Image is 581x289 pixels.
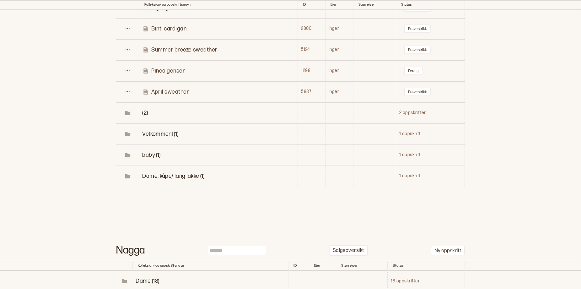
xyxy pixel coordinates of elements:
[325,18,353,39] td: Inger
[396,144,465,166] td: 1 oppskrift
[396,102,465,123] td: 2 oppskrifter
[329,245,368,256] button: Salgsoversikt
[404,25,431,33] button: Prøvestrikk
[143,67,297,74] a: Pinea genser
[151,46,218,53] p: Summer breeze sweather
[116,173,139,179] span: Toggle Row Expanded
[333,248,364,254] p: Salgsoversikt
[116,152,139,158] span: Toggle Row Expanded
[142,110,148,116] span: Toggle Row Expanded
[142,152,160,158] span: Toggle Row Expanded
[431,246,465,255] button: Ny oppskrift
[143,46,297,53] a: Summer breeze sweather
[396,123,465,144] td: 1 oppskrift
[309,261,336,271] th: Toggle SortBy
[404,46,431,54] button: Prøvestrikk
[142,131,178,137] span: Toggle Row Expanded
[116,247,145,254] h1: Nagga
[396,166,465,187] td: 1 oppskrift
[298,18,325,39] td: 2800
[336,261,388,271] th: Toggle SortBy
[142,173,204,179] span: Toggle Row Expanded
[143,88,297,95] a: April sweather
[116,261,132,271] th: Toggle SortBy
[151,25,187,32] p: Binti cardigan
[116,131,139,137] span: Toggle Row Expanded
[116,278,132,284] span: Toggle Row Expanded
[132,261,288,271] th: Kolleksjon- og oppskriftsnavn
[136,278,159,284] span: Toggle Row Expanded
[298,60,325,81] td: 1298
[325,60,353,81] td: Inger
[298,39,325,60] td: 5124
[151,88,189,95] p: April sweather
[143,25,297,32] a: Binti cardigan
[325,81,353,102] td: Inger
[298,81,325,102] td: 5887
[404,67,422,75] button: Ferdig
[288,261,309,271] th: Toggle SortBy
[116,110,139,116] span: Toggle Row Expanded
[325,39,353,60] td: Inger
[151,67,185,74] p: Pinea genser
[388,261,465,271] th: Toggle SortBy
[404,88,431,96] button: Prøvestrikk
